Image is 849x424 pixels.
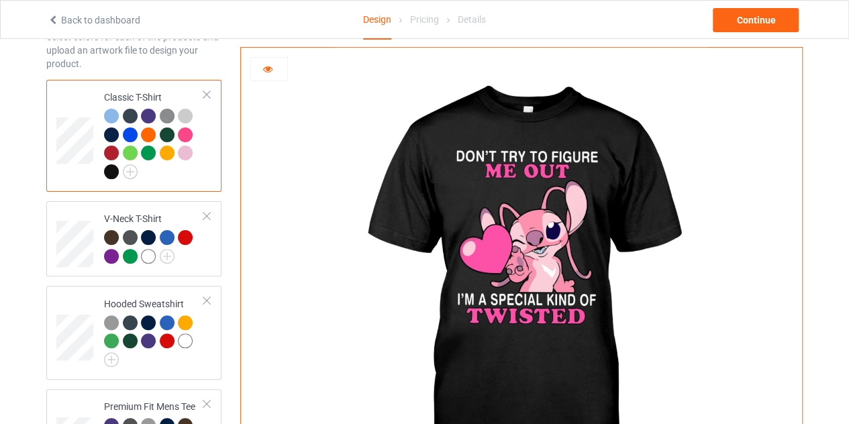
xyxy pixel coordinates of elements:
[123,164,138,179] img: svg+xml;base64,PD94bWwgdmVyc2lvbj0iMS4wIiBlbmNvZGluZz0iVVRGLTgiPz4KPHN2ZyB3aWR0aD0iMjJweCIgaGVpZ2...
[46,201,221,276] div: V-Neck T-Shirt
[458,1,486,38] div: Details
[713,8,799,32] div: Continue
[160,249,174,264] img: svg+xml;base64,PD94bWwgdmVyc2lvbj0iMS4wIiBlbmNvZGluZz0iVVRGLTgiPz4KPHN2ZyB3aWR0aD0iMjJweCIgaGVpZ2...
[363,1,391,40] div: Design
[410,1,439,38] div: Pricing
[46,80,221,192] div: Classic T-Shirt
[46,30,221,70] div: Select colors for each of the products and upload an artwork file to design your product.
[104,297,204,362] div: Hooded Sweatshirt
[46,286,221,379] div: Hooded Sweatshirt
[104,91,204,178] div: Classic T-Shirt
[160,109,174,123] img: heather_texture.png
[104,352,119,367] img: svg+xml;base64,PD94bWwgdmVyc2lvbj0iMS4wIiBlbmNvZGluZz0iVVRGLTgiPz4KPHN2ZyB3aWR0aD0iMjJweCIgaGVpZ2...
[104,212,204,262] div: V-Neck T-Shirt
[48,15,140,25] a: Back to dashboard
